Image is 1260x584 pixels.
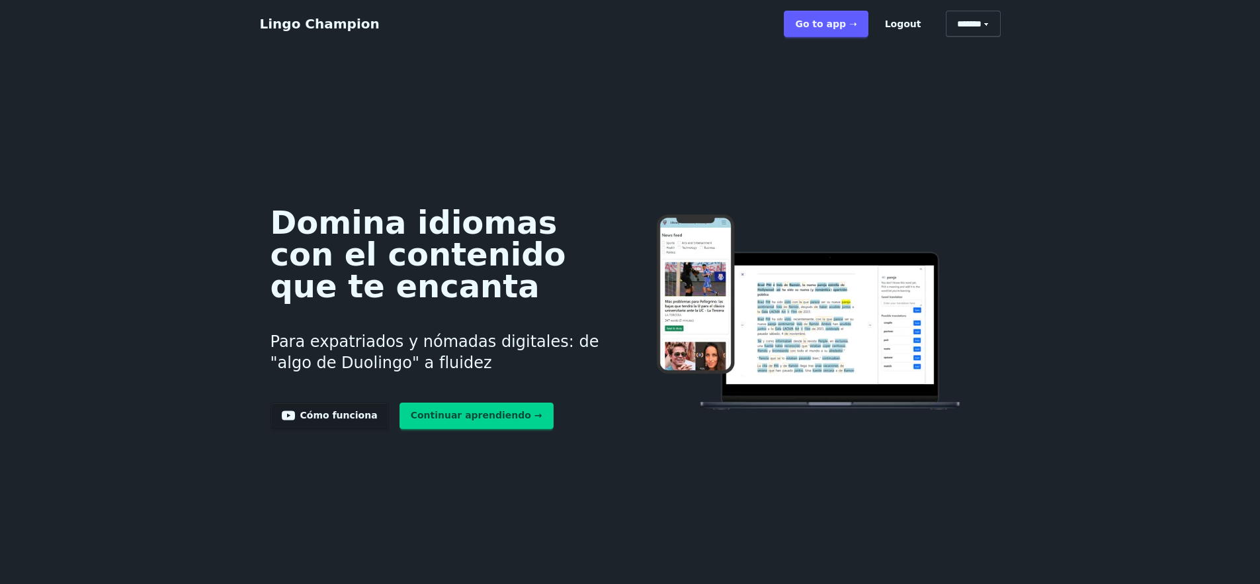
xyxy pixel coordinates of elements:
[784,11,868,37] a: Go to app ➝
[271,403,389,429] a: Cómo funciona
[399,403,554,429] a: Continuar aprendiendo →
[271,207,610,302] h1: Domina idiomas con el contenido que te encanta
[874,11,933,37] button: Logout
[271,315,610,389] h3: Para expatriados y nómadas digitales: de "algo de Duolingo" a fluidez
[260,16,380,32] a: Lingo Champion
[630,215,989,413] img: Aprende idiomas en línea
